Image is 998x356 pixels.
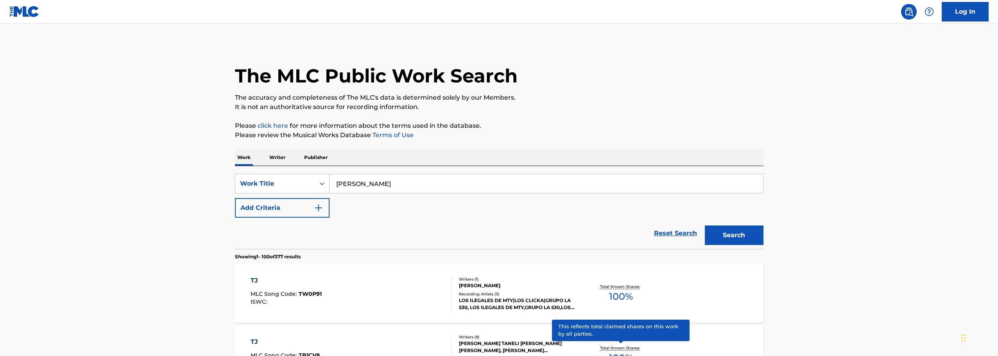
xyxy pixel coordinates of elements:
p: Total Known Shares: [600,345,642,351]
p: Publisher [302,149,330,166]
span: TW0P91 [299,290,322,297]
img: MLC Logo [9,6,39,17]
button: Search [705,225,763,245]
a: TJMLC Song Code:TW0P91ISWC:Writers (1)[PERSON_NAME]Recording Artists (3)LOS ILEGALES DE MTY|LOS C... [235,264,763,323]
p: Showing 1 - 100 of 377 results [235,253,301,260]
a: Public Search [901,4,917,20]
span: 100 % [609,290,633,304]
a: Log In [942,2,989,21]
p: Please review the Musical Works Database [235,131,763,140]
a: click here [258,122,288,129]
div: Help [921,4,937,20]
div: Recording Artists ( 3 ) [459,291,577,297]
iframe: Chat Widget [959,318,998,356]
div: LOS ILEGALES DE MTY|LOS CLICKA|GRUPO LA 530, LOS ILEGALES DE MTY,GRUPO LA 530,LOS CLICKA, LOS ILE... [459,297,577,311]
p: It is not an authoritative source for recording information. [235,102,763,112]
div: Writers ( 9 ) [459,334,577,340]
p: The accuracy and completeness of The MLC's data is determined solely by our Members. [235,93,763,102]
div: TJ [251,337,320,347]
div: Writers ( 1 ) [459,276,577,282]
div: [PERSON_NAME] TANELI [PERSON_NAME] [PERSON_NAME], [PERSON_NAME] [PERSON_NAME] [PERSON_NAME], [PER... [459,340,577,354]
div: TJ [251,276,322,285]
p: Total Known Shares: [600,284,642,290]
button: Add Criteria [235,198,330,218]
p: Work [235,149,253,166]
img: 9d2ae6d4665cec9f34b9.svg [314,203,323,213]
h1: The MLC Public Work Search [235,64,518,88]
a: Terms of Use [371,131,414,139]
img: search [904,7,914,16]
p: Writer [267,149,288,166]
a: Reset Search [650,225,701,242]
img: help [925,7,934,16]
div: Drag [961,326,966,350]
span: ISWC : [251,298,269,305]
span: MLC Song Code : [251,290,299,297]
div: [PERSON_NAME] [459,282,577,289]
div: Work Title [240,179,310,188]
p: Please for more information about the terms used in the database. [235,121,763,131]
form: Search Form [235,174,763,249]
